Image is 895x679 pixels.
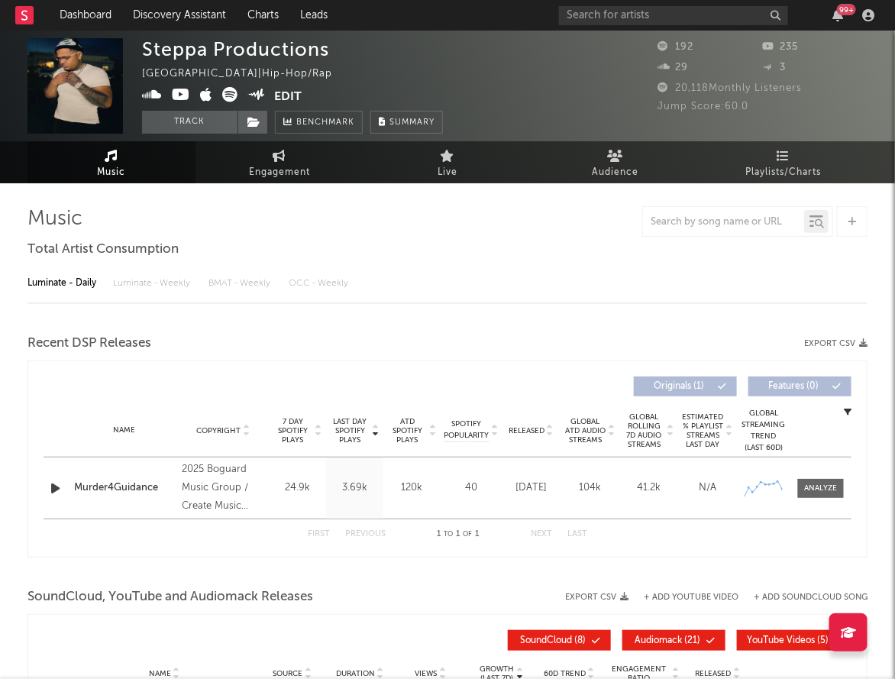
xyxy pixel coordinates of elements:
[27,241,179,259] span: Total Artist Consumption
[415,669,438,678] span: Views
[464,531,473,538] span: of
[273,669,302,678] span: Source
[509,426,544,435] span: Released
[737,630,851,651] button: YouTube Videos(5)
[27,335,151,353] span: Recent DSP Releases
[658,83,802,93] span: 20,118 Monthly Listeners
[438,163,457,182] span: Live
[754,593,868,602] button: + Add SoundCloud Song
[444,480,498,496] div: 40
[508,630,611,651] button: SoundCloud(8)
[696,669,732,678] span: Released
[27,141,195,183] a: Music
[643,216,804,228] input: Search by song name or URL
[308,530,330,538] button: First
[74,480,174,496] a: Murder4Guidance
[389,118,435,127] span: Summary
[196,426,241,435] span: Copyright
[142,38,329,60] div: Steppa Productions
[682,412,724,449] span: Estimated % Playlist Streams Last Day
[564,480,616,496] div: 104k
[444,531,454,538] span: to
[837,4,856,15] div: 99 +
[336,669,375,678] span: Duration
[275,111,363,134] a: Benchmark
[195,141,363,183] a: Engagement
[700,141,868,183] a: Playlists/Charts
[531,530,552,538] button: Next
[748,377,851,396] button: Features(0)
[746,163,822,182] span: Playlists/Charts
[480,664,514,674] p: Growth
[565,593,628,602] button: Export CSV
[98,163,126,182] span: Music
[644,593,738,602] button: + Add YouTube Video
[273,417,313,445] span: 7 Day Spotify Plays
[330,480,380,496] div: 3.69k
[758,382,829,391] span: Features ( 0 )
[142,65,367,83] div: [GEOGRAPHIC_DATA] | Hip-Hop/Rap
[416,525,500,544] div: 1 1 1
[628,593,738,602] div: + Add YouTube Video
[747,636,829,645] span: ( 5 )
[363,141,532,183] a: Live
[644,382,714,391] span: Originals ( 1 )
[27,270,98,296] div: Luminate - Daily
[658,102,748,112] span: Jump Score: 60.0
[296,114,354,132] span: Benchmark
[682,480,733,496] div: N/A
[518,636,588,645] span: ( 8 )
[634,377,737,396] button: Originals(1)
[142,111,237,134] button: Track
[532,141,700,183] a: Audience
[387,480,437,496] div: 120k
[182,461,265,516] div: 2025 Boguard Music Group / Create Music Group
[27,588,313,606] span: SoundCloud, YouTube and Audiomack Releases
[564,417,606,445] span: Global ATD Audio Streams
[273,480,322,496] div: 24.9k
[559,6,788,25] input: Search for artists
[832,9,843,21] button: 99+
[738,593,868,602] button: + Add SoundCloud Song
[747,636,815,645] span: YouTube Videos
[330,417,370,445] span: Last Day Spotify Plays
[763,63,787,73] span: 3
[804,339,868,348] button: Export CSV
[444,419,490,441] span: Spotify Popularity
[658,63,688,73] span: 29
[506,480,557,496] div: [DATE]
[567,530,587,538] button: Last
[345,530,386,538] button: Previous
[623,480,674,496] div: 41.2k
[658,42,693,52] span: 192
[387,417,428,445] span: ATD Spotify Plays
[763,42,799,52] span: 235
[623,412,665,449] span: Global Rolling 7D Audio Streams
[275,87,302,106] button: Edit
[544,669,586,678] span: 60D Trend
[74,425,174,436] div: Name
[635,636,682,645] span: Audiomack
[632,636,703,645] span: ( 21 )
[593,163,639,182] span: Audience
[520,636,572,645] span: SoundCloud
[741,408,787,454] div: Global Streaming Trend (Last 60D)
[249,163,310,182] span: Engagement
[370,111,443,134] button: Summary
[622,630,725,651] button: Audiomack(21)
[149,669,171,678] span: Name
